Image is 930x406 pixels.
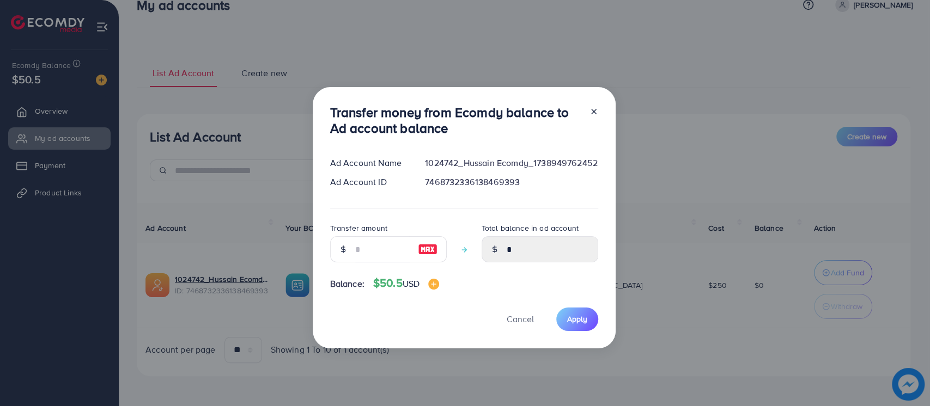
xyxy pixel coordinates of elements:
[428,279,439,290] img: image
[330,104,581,136] h3: Transfer money from Ecomdy balance to Ad account balance
[403,278,420,290] span: USD
[556,307,598,331] button: Apply
[416,176,606,188] div: 7468732336138469393
[373,276,439,290] h4: $50.5
[507,313,534,325] span: Cancel
[330,223,387,233] label: Transfer amount
[482,223,579,233] label: Total balance in ad account
[567,313,587,324] span: Apply
[321,176,417,188] div: Ad Account ID
[330,278,364,290] span: Balance:
[321,157,417,169] div: Ad Account Name
[416,157,606,169] div: 1024742_Hussain Ecomdy_1738949762452
[493,307,548,331] button: Cancel
[418,243,437,256] img: image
